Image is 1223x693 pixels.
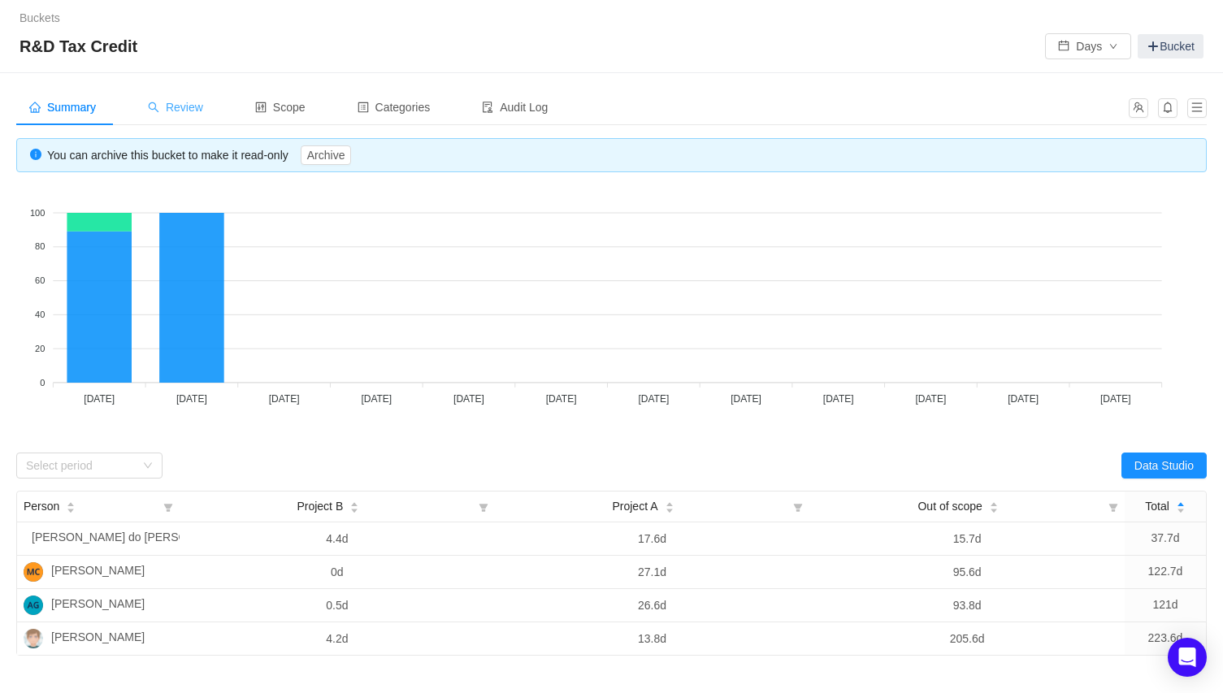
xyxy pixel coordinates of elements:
[495,522,810,556] td: 17.6d
[731,393,761,405] tspan: [DATE]
[180,522,495,556] td: 4.4d
[665,506,674,511] i: icon: caret-down
[809,522,1125,556] td: 15.7d
[1145,498,1169,515] span: Total
[1102,492,1125,522] i: icon: filter
[176,393,207,405] tspan: [DATE]
[989,506,998,511] i: icon: caret-down
[1158,98,1177,118] button: icon: bell
[40,378,45,388] tspan: 0
[1121,453,1207,479] button: Data Studio
[84,393,115,405] tspan: [DATE]
[1187,98,1207,118] button: icon: menu
[472,492,495,522] i: icon: filter
[47,149,351,162] span: You can archive this bucket to make it read-only
[1176,500,1186,511] div: Sort
[809,622,1125,655] td: 205.6d
[349,500,359,511] div: Sort
[67,500,76,505] i: icon: caret-up
[29,101,96,114] span: Summary
[917,498,982,515] span: Out of scope
[157,492,180,522] i: icon: filter
[269,393,300,405] tspan: [DATE]
[255,102,267,113] i: icon: control
[638,393,669,405] tspan: [DATE]
[143,461,153,472] i: icon: down
[350,500,359,505] i: icon: caret-up
[358,101,431,114] span: Categories
[665,500,674,511] div: Sort
[30,149,41,160] i: icon: info-circle
[26,457,135,474] div: Select period
[24,596,43,615] img: AG
[66,500,76,511] div: Sort
[148,101,203,114] span: Review
[1176,506,1185,511] i: icon: caret-down
[32,529,238,548] span: [PERSON_NAME] do [PERSON_NAME]
[989,500,998,505] i: icon: caret-up
[67,506,76,511] i: icon: caret-down
[1129,98,1148,118] button: icon: team
[24,629,43,648] img: GM
[809,589,1125,622] td: 93.8d
[297,498,343,515] span: Project B
[612,498,657,515] span: Project A
[823,393,854,405] tspan: [DATE]
[482,102,493,113] i: icon: audit
[29,102,41,113] i: icon: home
[809,556,1125,589] td: 95.6d
[148,102,159,113] i: icon: search
[787,492,809,522] i: icon: filter
[546,393,577,405] tspan: [DATE]
[989,500,999,511] div: Sort
[361,393,392,405] tspan: [DATE]
[180,622,495,655] td: 4.2d
[1138,34,1203,58] a: Bucket
[301,145,352,165] button: Archive
[1125,522,1206,556] td: 37.7d
[358,102,369,113] i: icon: profile
[1045,33,1131,59] button: icon: calendarDaysicon: down
[495,622,810,655] td: 13.8d
[24,498,59,515] span: Person
[1176,500,1185,505] i: icon: caret-up
[35,275,45,285] tspan: 60
[30,208,45,218] tspan: 100
[24,562,43,582] img: MC
[1100,393,1131,405] tspan: [DATE]
[20,11,60,24] a: Buckets
[35,310,45,319] tspan: 40
[1125,589,1206,622] td: 121d
[1168,638,1207,677] div: Open Intercom Messenger
[495,556,810,589] td: 27.1d
[51,596,145,615] span: [PERSON_NAME]
[255,101,306,114] span: Scope
[350,506,359,511] i: icon: caret-down
[35,344,45,353] tspan: 20
[1008,393,1039,405] tspan: [DATE]
[482,101,548,114] span: Audit Log
[1125,556,1206,589] td: 122.7d
[1125,622,1206,655] td: 223.6d
[453,393,484,405] tspan: [DATE]
[180,589,495,622] td: 0.5d
[51,562,145,582] span: [PERSON_NAME]
[20,33,147,59] span: R&D Tax Credit
[916,393,947,405] tspan: [DATE]
[51,629,145,648] span: [PERSON_NAME]
[665,500,674,505] i: icon: caret-up
[495,589,810,622] td: 26.6d
[180,556,495,589] td: 0d
[35,241,45,251] tspan: 80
